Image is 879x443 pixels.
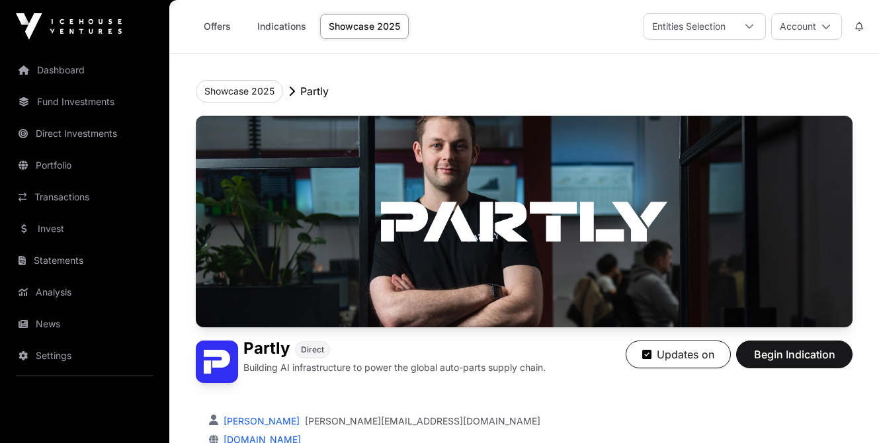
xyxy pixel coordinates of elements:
img: Partly [196,341,238,383]
a: [PERSON_NAME] [221,415,300,426]
a: Offers [190,14,243,39]
button: Begin Indication [736,341,853,368]
a: News [11,309,159,339]
div: Entities Selection [644,14,733,39]
a: Analysis [11,278,159,307]
a: Transactions [11,182,159,212]
img: Icehouse Ventures Logo [16,13,122,40]
a: Portfolio [11,151,159,180]
a: [PERSON_NAME][EMAIL_ADDRESS][DOMAIN_NAME] [305,415,540,428]
button: Account [771,13,842,40]
button: Updates on [626,341,731,368]
img: Partly [196,116,853,327]
a: Dashboard [11,56,159,85]
iframe: Chat Widget [813,380,879,443]
a: Direct Investments [11,119,159,148]
a: Invest [11,214,159,243]
a: Fund Investments [11,87,159,116]
a: Showcase 2025 [320,14,409,39]
a: Begin Indication [736,354,853,367]
a: Statements [11,246,159,275]
a: Settings [11,341,159,370]
a: Indications [249,14,315,39]
button: Showcase 2025 [196,80,283,102]
p: Building AI infrastructure to power the global auto-parts supply chain. [243,361,546,374]
span: Direct [301,344,324,355]
h1: Partly [243,341,290,358]
span: Begin Indication [753,346,836,362]
p: Partly [300,83,329,99]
